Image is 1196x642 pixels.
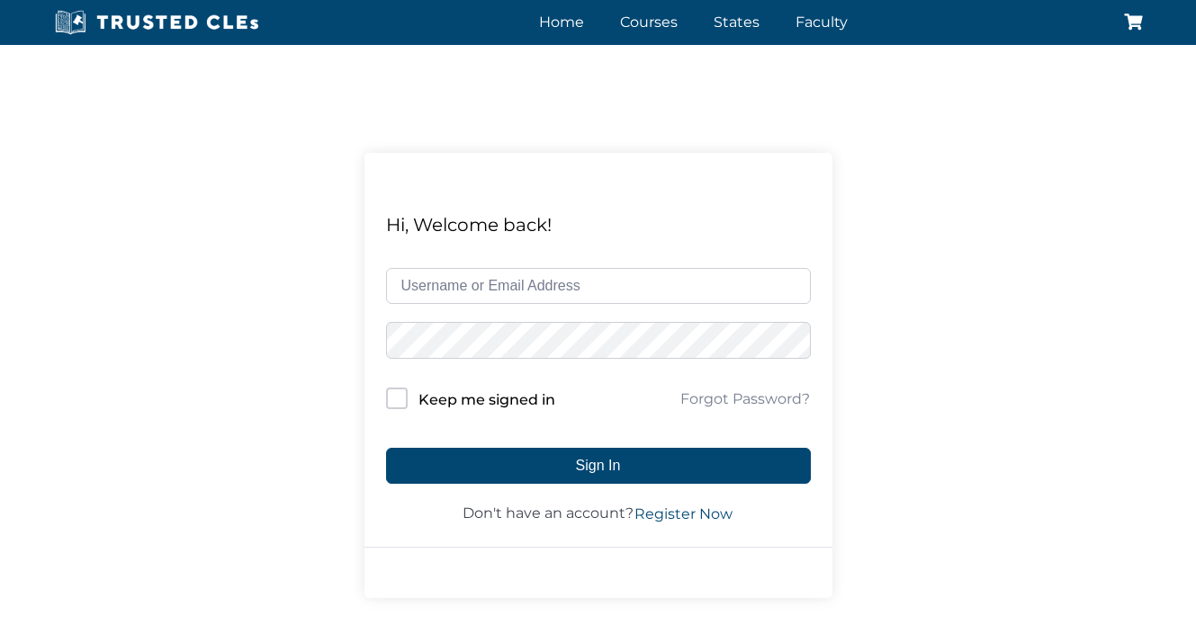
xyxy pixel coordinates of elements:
[386,268,811,304] input: Username or Email Address
[634,504,733,525] a: Register Now
[386,210,811,239] div: Hi, Welcome back!
[791,9,852,35] a: Faculty
[535,9,589,35] a: Home
[679,388,811,410] a: Forgot Password?
[49,9,265,36] img: Trusted CLEs
[386,448,811,484] button: Sign In
[616,9,682,35] a: Courses
[418,388,555,412] label: Keep me signed in
[386,502,811,525] div: Don't have an account?
[709,9,764,35] a: States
